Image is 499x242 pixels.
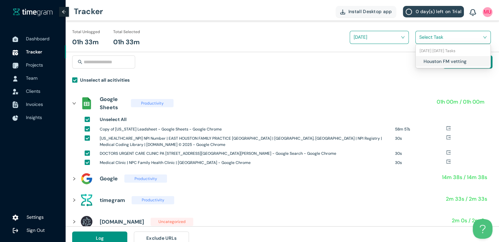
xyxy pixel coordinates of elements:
[12,115,18,121] img: InsightsIcon
[12,50,18,55] img: TimeTrackerIcon
[336,6,397,17] button: Install Desktop app
[62,10,66,14] span: arrow-left
[469,9,476,16] img: BellIcon
[446,135,451,140] span: export
[395,151,446,157] h1: 30s
[26,62,43,68] span: Projects
[113,29,140,35] h1: Total Selected
[80,215,93,228] img: assets%2Ficons%2Felectron-logo.png
[13,8,52,16] img: timegram
[80,172,93,185] img: assets%2Ficons%2Ficons8-google-240.png
[12,63,18,69] img: ProjectIcon
[80,193,93,207] img: assets%2Ficons%2Ftg.png
[416,46,490,56] div: 30-09-2025 Tuesday Tasks
[26,88,40,94] span: Clients
[100,126,390,132] h1: Copy of [US_STATE] Leadsheet - Google Sheets - Google Chrome
[26,36,50,42] span: Dashboard
[12,101,18,108] img: InvoiceIcon
[72,29,100,35] h1: Total Unlogged
[80,76,130,84] h1: Unselect all acitivities
[26,75,37,81] span: Team
[395,160,446,166] h1: 30s
[72,101,76,105] span: right
[100,218,144,226] h1: [DOMAIN_NAME]
[446,195,487,203] h1: 2m 33s / 2m 33s
[395,135,446,142] h1: 30s
[151,218,193,226] span: Uncategorized
[26,114,42,120] span: Insights
[437,98,485,106] h1: 01h 00m / 01h 00m
[446,150,451,155] span: export
[100,196,125,204] h1: timegram
[72,198,76,202] span: right
[100,116,127,123] h1: Unselect All
[340,10,345,14] img: DownloadApp
[96,234,104,242] span: Log
[72,37,99,47] h1: 01h 33m
[12,214,18,221] img: settings.78e04af822cf15d41b38c81147b09f22.svg
[27,214,44,220] span: Settings
[113,37,140,47] h1: 01h 33m
[78,60,82,64] span: search
[415,8,461,15] span: 0 day(s) left on Trial
[452,216,487,225] h1: 2m 0s / 2m 0s
[100,174,118,183] h1: Google
[12,89,18,94] img: InvoiceIcon
[26,49,42,55] span: Tracker
[100,135,390,148] h1: [US_HEALTHCARE_NPI] NPI Number | EAST HOUSTON FAMILY PRACTICE [GEOGRAPHIC_DATA] | [GEOGRAPHIC_DAT...
[12,228,18,233] img: logOut.ca60ddd252d7bab9102ea2608abe0238.svg
[473,219,492,239] iframe: Toggle Customer Support
[100,151,390,157] h1: DOCTORS URGENT CARE CLINIC PA [STREET_ADDRESS][GEOGRAPHIC_DATA][PERSON_NAME] - Google Search - Go...
[72,220,76,224] span: right
[100,95,124,111] h1: Google Sheets
[146,234,177,242] span: Exclude URLs
[12,76,18,82] img: UserIcon
[132,196,174,204] span: Productivity
[483,7,492,17] img: UserIcon
[26,101,43,107] span: Invoices
[74,2,103,21] h1: Tracker
[100,160,390,166] h1: Medical Clinic | NPC Family Health Clinic | [GEOGRAPHIC_DATA] - Google Chrome
[442,173,487,181] h1: 14m 38s / 14m 38s
[403,6,464,17] button: 0 day(s) left on Trial
[395,126,446,132] h1: 58m 57s
[131,99,174,107] span: Productivity
[27,227,45,233] span: Sign Out
[446,159,451,164] span: export
[124,174,167,183] span: Productivity
[72,177,76,181] span: right
[12,36,18,42] img: DashboardIcon
[80,97,93,110] img: assets%2Ficons%2Fsheets_official.png
[348,8,392,15] span: Install Desktop app
[446,126,451,131] span: export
